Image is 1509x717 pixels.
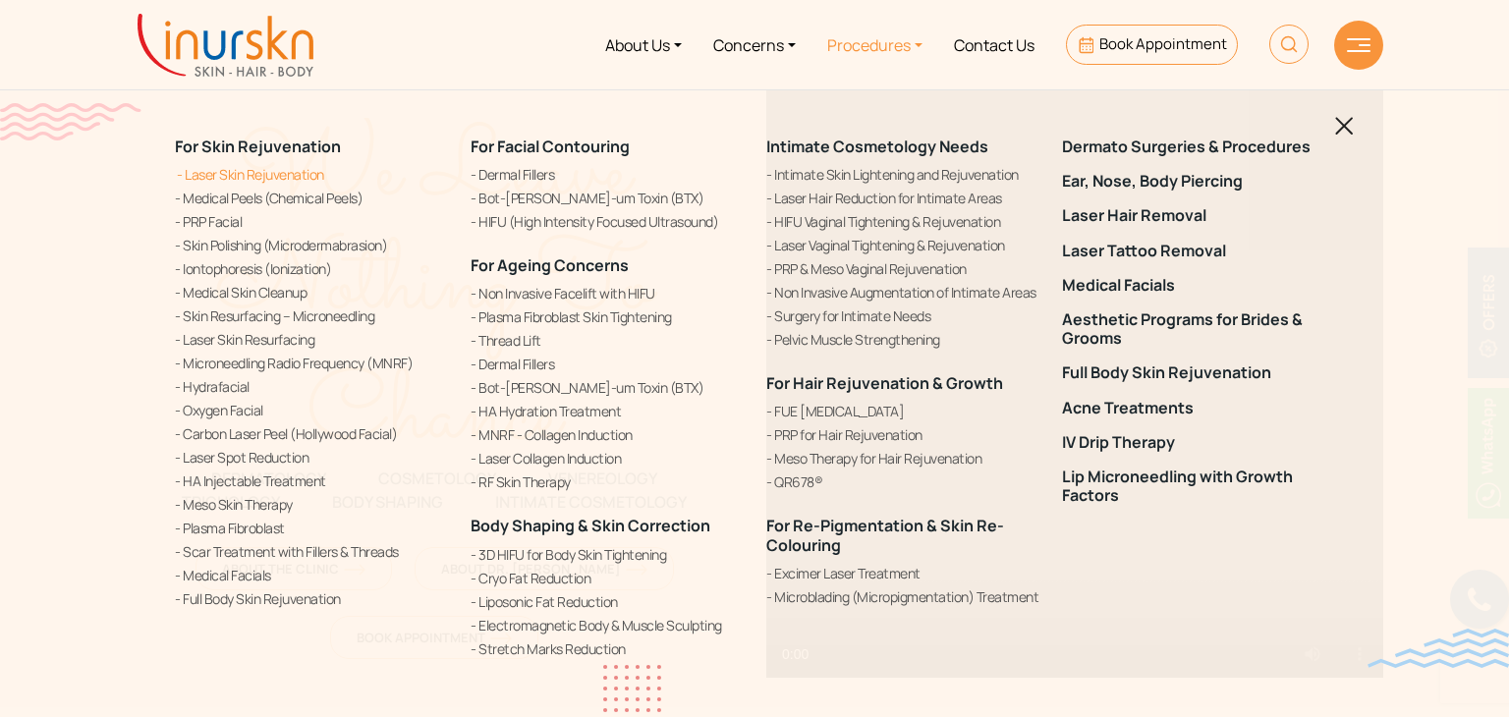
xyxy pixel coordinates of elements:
[471,424,743,445] a: MNRF - Collagen Induction
[766,471,1038,492] a: QR678®
[138,14,313,77] img: inurskn-logo
[471,136,630,157] a: For Facial Contouring
[471,591,743,612] a: Liposonic Fat Reduction
[1062,138,1334,156] a: Dermato Surgeries & Procedures
[766,401,1038,421] a: FUE [MEDICAL_DATA]
[766,305,1038,326] a: Surgery for Intimate Needs
[1062,399,1334,417] a: Acne Treatments
[471,188,743,208] a: Bot-[PERSON_NAME]-um Toxin (BTX)
[471,354,743,374] a: Dermal Fillers
[175,423,447,444] a: Carbon Laser Peel (Hollywood Facial)
[766,235,1038,255] a: Laser Vaginal Tightening & Rejuvenation
[175,376,447,397] a: Hydrafacial
[1062,242,1334,260] a: Laser Tattoo Removal
[175,235,447,255] a: Skin Polishing (Microdermabrasion)
[471,283,743,303] a: Non Invasive Facelift with HIFU
[175,258,447,279] a: Iontophoresis (Ionization)
[811,8,938,82] a: Procedures
[471,615,743,635] a: Electromagnetic Body & Muscle Sculpting
[766,515,1004,555] a: For Re-Pigmentation & Skin Re-Colouring
[766,136,988,157] a: Intimate Cosmetology Needs
[175,305,447,326] a: Skin Resurfacing – Microneedling
[766,282,1038,303] a: Non Invasive Augmentation of Intimate Areas
[175,565,447,585] a: Medical Facials
[766,188,1038,208] a: Laser Hair Reduction for Intimate Areas
[175,518,447,538] a: Plasma Fibroblast
[589,8,698,82] a: About Us
[175,164,447,185] a: Laser Skin Rejuvenation
[175,541,447,562] a: Scar Treatment with Fillers & Threads
[175,494,447,515] a: Meso Skin Therapy
[938,8,1050,82] a: Contact Us
[766,372,1003,394] a: For Hair Rejuvenation & Growth
[175,588,447,609] a: Full Body Skin Rejuvenation
[471,330,743,351] a: Thread Lift
[471,254,629,276] a: For Ageing Concerns
[698,8,811,82] a: Concerns
[175,188,447,208] a: Medical Peels (Chemical Peels)
[766,329,1038,350] a: Pelvic Muscle Strengthening
[175,211,447,232] a: PRP Facial
[1062,433,1334,452] a: IV Drip Therapy
[766,424,1038,445] a: PRP for Hair Rejuvenation
[175,282,447,303] a: Medical Skin Cleanup
[1347,38,1370,52] img: hamLine.svg
[175,400,447,420] a: Oxygen Facial
[766,563,1038,583] a: Excimer Laser Treatment
[766,164,1038,185] a: Intimate Skin Lightening and Rejuvenation
[471,377,743,398] a: Bot-[PERSON_NAME]-um Toxin (BTX)
[1269,25,1309,64] img: HeaderSearch
[1062,363,1334,382] a: Full Body Skin Rejuvenation
[471,544,743,565] a: 3D HIFU for Body Skin Tightening
[471,568,743,588] a: Cryo Fat Reduction
[175,136,341,157] a: For Skin Rejuvenation
[471,401,743,421] a: HA Hydration Treatment
[471,448,743,469] a: Laser Collagen Induction
[471,164,743,185] a: Dermal Fillers
[175,447,447,468] a: Laser Spot Reduction
[175,329,447,350] a: Laser Skin Resurfacing
[175,470,447,491] a: HA Injectable Treatment
[1062,310,1334,348] a: Aesthetic Programs for Brides & Grooms
[471,515,710,536] a: Body Shaping & Skin Correction
[766,211,1038,232] a: HIFU Vaginal Tightening & Rejuvenation
[766,448,1038,469] a: Meso Therapy for Hair Rejuvenation
[471,306,743,327] a: Plasma Fibroblast Skin Tightening
[1062,468,1334,505] a: Lip Microneedling with Growth Factors
[1062,276,1334,295] a: Medical Facials
[1066,25,1238,65] a: Book Appointment
[1368,629,1509,668] img: bluewave
[471,638,743,659] a: Stretch Marks Reduction
[766,586,1038,607] a: Microblading (Micropigmentation) Treatment
[1335,117,1354,136] img: blackclosed
[1062,172,1334,191] a: Ear, Nose, Body Piercing
[1062,206,1334,225] a: Laser Hair Removal
[471,211,743,232] a: HIFU (High Intensity Focused Ultrasound)
[1099,33,1227,54] span: Book Appointment
[471,471,743,492] a: RF Skin Therapy
[175,353,447,373] a: Microneedling Radio Frequency (MNRF)
[766,258,1038,279] a: PRP & Meso Vaginal Rejuvenation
